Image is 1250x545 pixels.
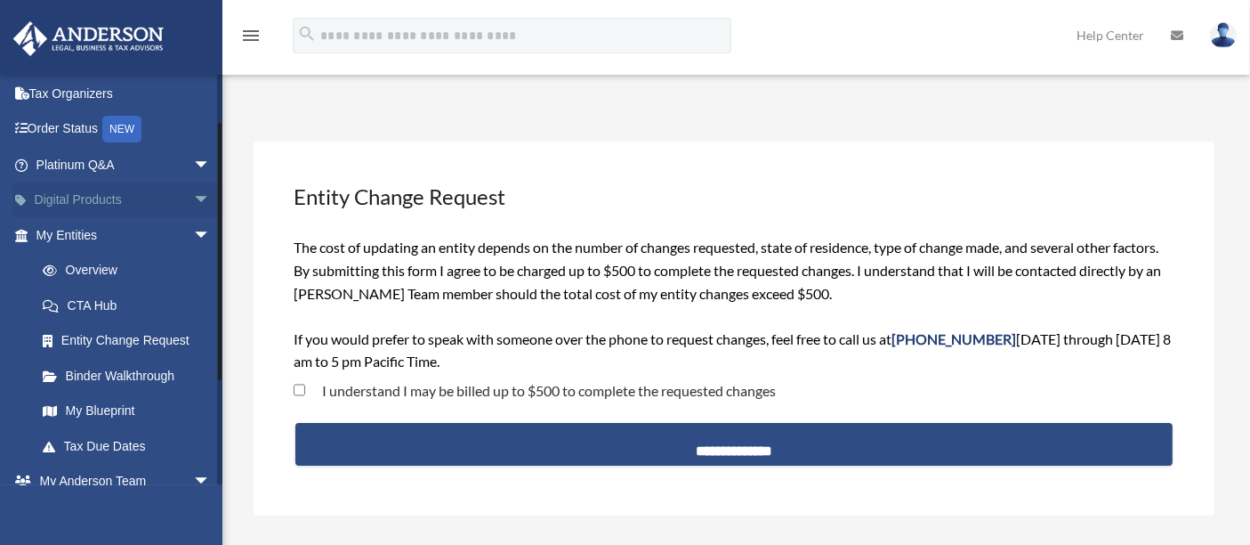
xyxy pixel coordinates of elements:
a: CTA Hub [25,288,238,323]
a: Order StatusNEW [12,111,238,148]
i: menu [240,25,262,46]
span: arrow_drop_down [193,147,229,183]
i: search [297,24,317,44]
a: Entity Change Request [25,323,229,359]
img: Anderson Advisors Platinum Portal [8,21,169,56]
a: Overview [25,253,238,289]
a: My Blueprint [25,394,238,429]
a: Binder Walkthrough [25,358,238,394]
a: Tax Due Dates [25,428,238,464]
a: Digital Productsarrow_drop_down [12,183,238,218]
a: menu [240,31,262,46]
span: The cost of updating an entity depends on the number of changes requested, state of residence, ty... [294,239,1171,370]
span: arrow_drop_down [193,464,229,500]
div: NEW [102,116,141,142]
a: My Anderson Teamarrow_drop_down [12,464,238,500]
h3: Entity Change Request [292,180,1176,214]
span: arrow_drop_down [193,217,229,254]
a: My Entitiesarrow_drop_down [12,217,238,253]
span: arrow_drop_down [193,183,229,219]
img: User Pic [1210,22,1237,48]
span: [PHONE_NUMBER] [891,330,1016,347]
a: Platinum Q&Aarrow_drop_down [12,147,238,183]
label: I understand I may be billed up to $500 to complete the requested changes [305,384,776,398]
a: Tax Organizers [12,76,238,111]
